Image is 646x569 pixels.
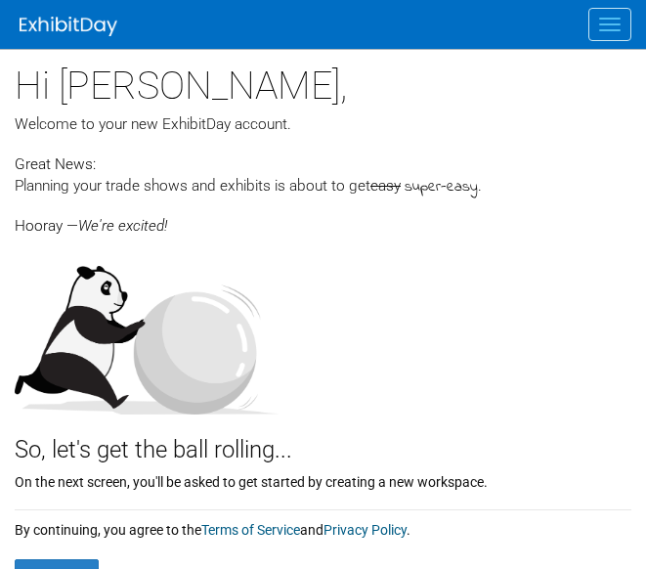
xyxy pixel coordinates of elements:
[15,175,631,198] div: Planning your trade shows and exhibits is about to get .
[15,113,631,135] div: Welcome to your new ExhibitDay account.
[15,153,631,175] div: Great News:
[20,17,117,36] img: ExhibitDay
[323,522,407,538] a: Privacy Policy
[15,198,631,237] div: Hooray —
[15,246,279,415] img: Let's get the ball rolling
[370,177,401,195] span: easy
[15,467,631,492] div: On the next screen, you'll be asked to get started by creating a new workspace.
[201,522,300,538] a: Terms of Service
[405,176,478,198] span: super-easy
[15,415,631,467] div: So, let's get the ball rolling...
[588,8,631,41] button: Menu
[15,510,631,540] div: By continuing, you agree to the and .
[15,49,631,113] div: Hi [PERSON_NAME],
[78,217,167,235] span: We're excited!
